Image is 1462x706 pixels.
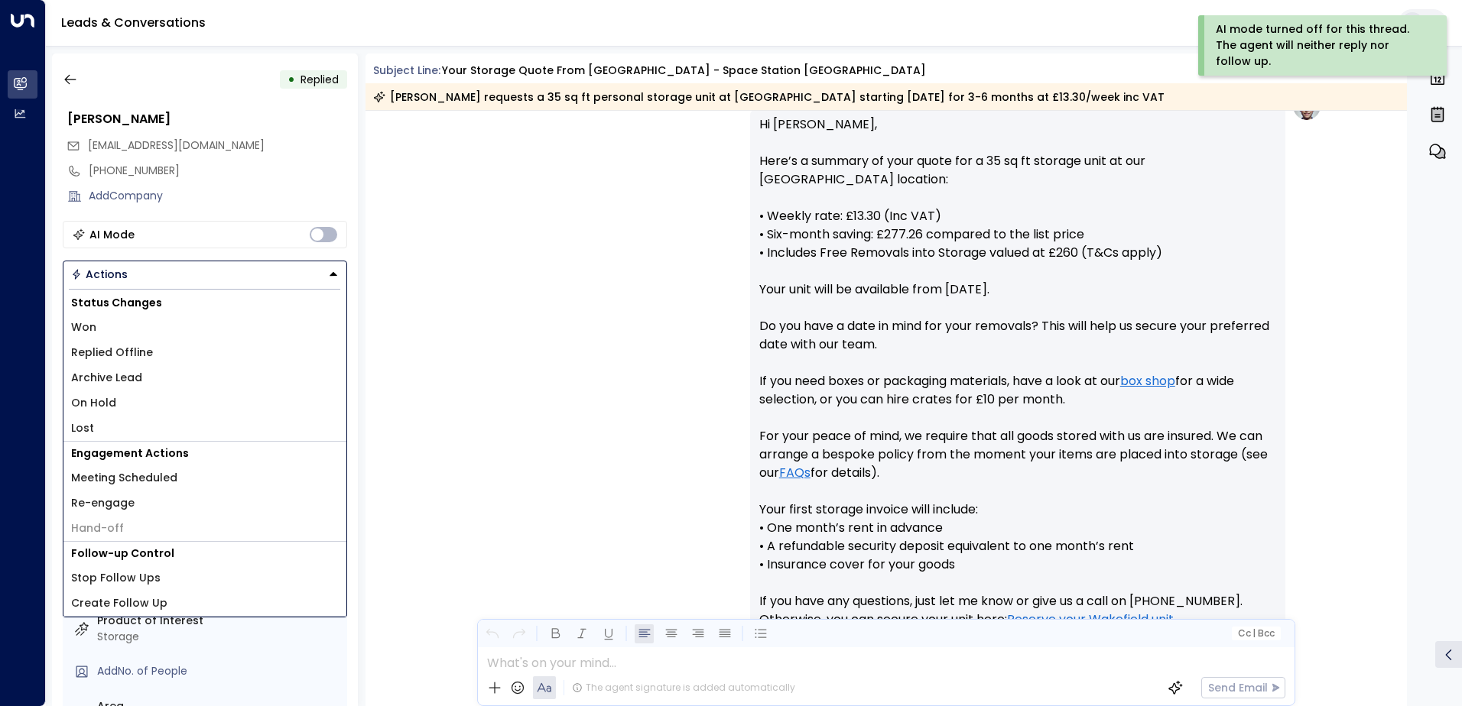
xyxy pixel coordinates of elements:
[373,63,440,78] span: Subject Line:
[63,442,346,465] h1: Engagement Actions
[67,110,347,128] div: [PERSON_NAME]
[61,14,206,31] a: Leads & Conversations
[88,138,265,154] span: gcourtman@yahoo.co.uk
[71,420,94,436] span: Lost
[89,227,135,242] div: AI Mode
[71,470,177,486] span: Meeting Scheduled
[572,681,795,695] div: The agent signature is added automatically
[1120,372,1175,390] a: box shop
[71,267,128,281] div: Actions
[97,629,341,645] div: Storage
[71,345,153,361] span: Replied Offline
[71,495,135,511] span: Re-engage
[482,624,502,643] button: Undo
[63,261,347,288] div: Button group with a nested menu
[759,115,1276,684] p: Hi [PERSON_NAME], Here’s a summary of your quote for a 35 sq ft storage unit at our [GEOGRAPHIC_D...
[71,595,167,611] span: Create Follow Up
[779,464,811,482] a: FAQs
[63,291,346,315] h1: Status Changes
[71,395,116,411] span: On Hold
[63,542,346,565] h1: Follow-up Control
[288,66,295,93] div: •
[71,570,161,586] span: Stop Follow Ups
[373,89,1165,105] div: [PERSON_NAME] requests a 35 sq ft personal storage unit at [GEOGRAPHIC_DATA] starting [DATE] for ...
[88,138,265,153] span: [EMAIL_ADDRESS][DOMAIN_NAME]
[509,624,528,643] button: Redo
[97,613,341,629] label: Product of Interest
[71,370,142,386] span: Archive Lead
[89,163,347,179] div: [PHONE_NUMBER]
[442,63,926,79] div: Your storage quote from [GEOGRAPHIC_DATA] - Space Station [GEOGRAPHIC_DATA]
[1252,628,1256,639] span: |
[1231,627,1280,641] button: Cc|Bcc
[301,72,339,87] span: Replied
[71,319,96,335] span: Won
[1237,628,1274,639] span: Cc Bcc
[1216,21,1426,70] div: AI mode turned off for this thread. The agent will neither reply nor follow up.
[63,261,347,288] button: Actions
[1007,610,1174,629] a: Reserve your Wakefield unit
[97,663,341,679] div: AddNo. of People
[89,188,347,204] div: AddCompany
[71,520,124,536] span: Hand-off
